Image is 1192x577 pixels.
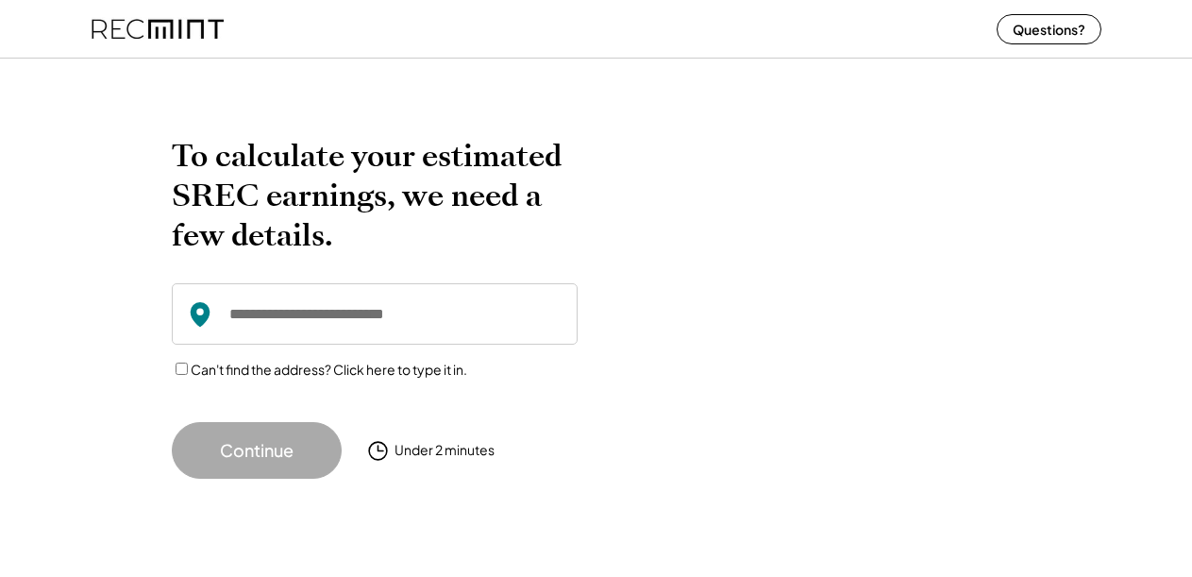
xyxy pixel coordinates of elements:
[191,361,467,378] label: Can't find the address? Click here to type it in.
[395,441,495,460] div: Under 2 minutes
[172,136,578,255] h2: To calculate your estimated SREC earnings, we need a few details.
[625,136,993,439] img: yH5BAEAAAAALAAAAAABAAEAAAIBRAA7
[997,14,1101,44] button: Questions?
[172,422,342,479] button: Continue
[92,4,224,54] img: recmint-logotype%403x%20%281%29.jpeg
